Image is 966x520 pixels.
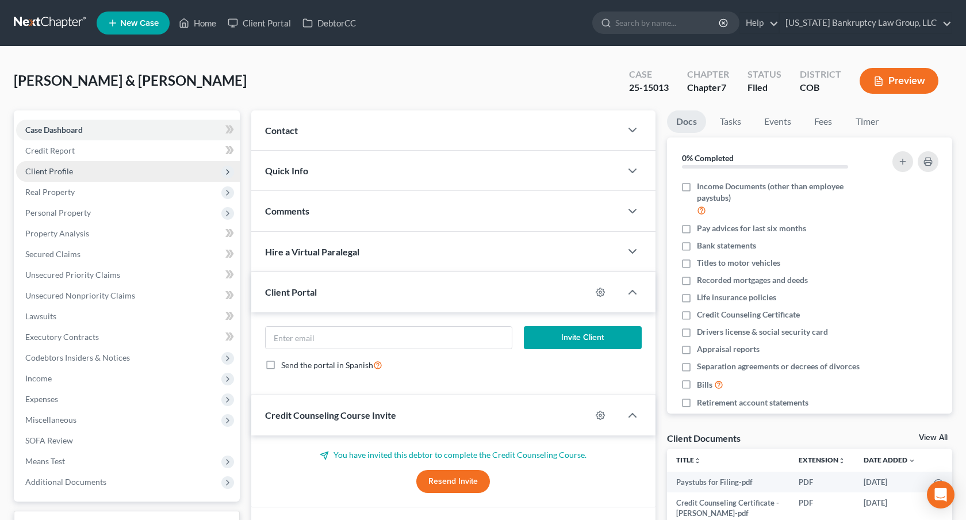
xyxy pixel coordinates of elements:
[838,457,845,464] i: unfold_more
[676,456,701,464] a: Titleunfold_more
[265,165,308,176] span: Quick Info
[860,68,938,94] button: Preview
[16,327,240,347] a: Executory Contracts
[629,68,669,81] div: Case
[265,449,642,461] p: You have invited this debtor to complete the Credit Counseling Course.
[16,223,240,244] a: Property Analysis
[697,181,871,204] span: Income Documents (other than employee paystubs)
[25,228,89,238] span: Property Analysis
[697,361,860,372] span: Separation agreements or decrees of divorces
[854,472,925,492] td: [DATE]
[682,153,734,163] strong: 0% Completed
[697,397,808,408] span: Retirement account statements
[25,166,73,176] span: Client Profile
[265,410,396,420] span: Credit Counseling Course Invite
[25,415,76,425] span: Miscellaneous
[25,249,80,259] span: Secured Claims
[16,306,240,327] a: Lawsuits
[908,457,915,464] i: expand_more
[805,110,842,133] a: Fees
[667,432,741,444] div: Client Documents
[265,286,317,297] span: Client Portal
[789,472,854,492] td: PDF
[25,146,75,155] span: Credit Report
[780,13,952,33] a: [US_STATE] Bankruptcy Law Group, LLC
[25,187,75,197] span: Real Property
[25,394,58,404] span: Expenses
[25,477,106,487] span: Additional Documents
[265,205,309,216] span: Comments
[16,265,240,285] a: Unsecured Priority Claims
[687,81,729,94] div: Chapter
[266,327,512,349] input: Enter email
[697,343,760,355] span: Appraisal reports
[721,82,726,93] span: 7
[629,81,669,94] div: 25-15013
[927,481,954,508] div: Open Intercom Messenger
[265,246,359,257] span: Hire a Virtual Paralegal
[25,435,73,445] span: SOFA Review
[667,110,706,133] a: Docs
[919,434,948,442] a: View All
[667,472,789,492] td: Paystubs for Filing-pdf
[25,353,130,362] span: Codebtors Insiders & Notices
[697,379,712,391] span: Bills
[864,456,915,464] a: Date Added expand_more
[14,72,247,89] span: [PERSON_NAME] & [PERSON_NAME]
[25,373,52,383] span: Income
[615,12,720,33] input: Search by name...
[281,360,373,370] span: Send the portal in Spanish
[16,140,240,161] a: Credit Report
[222,13,297,33] a: Client Portal
[25,125,83,135] span: Case Dashboard
[697,309,800,320] span: Credit Counseling Certificate
[265,125,298,136] span: Contact
[697,274,808,286] span: Recorded mortgages and deeds
[297,13,362,33] a: DebtorCC
[800,68,841,81] div: District
[747,68,781,81] div: Status
[697,240,756,251] span: Bank statements
[120,19,159,28] span: New Case
[697,257,780,269] span: Titles to motor vehicles
[755,110,800,133] a: Events
[747,81,781,94] div: Filed
[25,311,56,321] span: Lawsuits
[711,110,750,133] a: Tasks
[697,326,828,338] span: Drivers license & social security card
[740,13,779,33] a: Help
[25,332,99,342] span: Executory Contracts
[800,81,841,94] div: COB
[416,470,490,493] button: Resend Invite
[16,244,240,265] a: Secured Claims
[524,326,642,349] button: Invite Client
[25,270,120,280] span: Unsecured Priority Claims
[799,456,845,464] a: Extensionunfold_more
[16,430,240,451] a: SOFA Review
[687,68,729,81] div: Chapter
[697,292,776,303] span: Life insurance policies
[173,13,222,33] a: Home
[16,285,240,306] a: Unsecured Nonpriority Claims
[16,120,240,140] a: Case Dashboard
[25,456,65,466] span: Means Test
[694,457,701,464] i: unfold_more
[697,223,806,234] span: Pay advices for last six months
[846,110,888,133] a: Timer
[25,208,91,217] span: Personal Property
[25,290,135,300] span: Unsecured Nonpriority Claims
